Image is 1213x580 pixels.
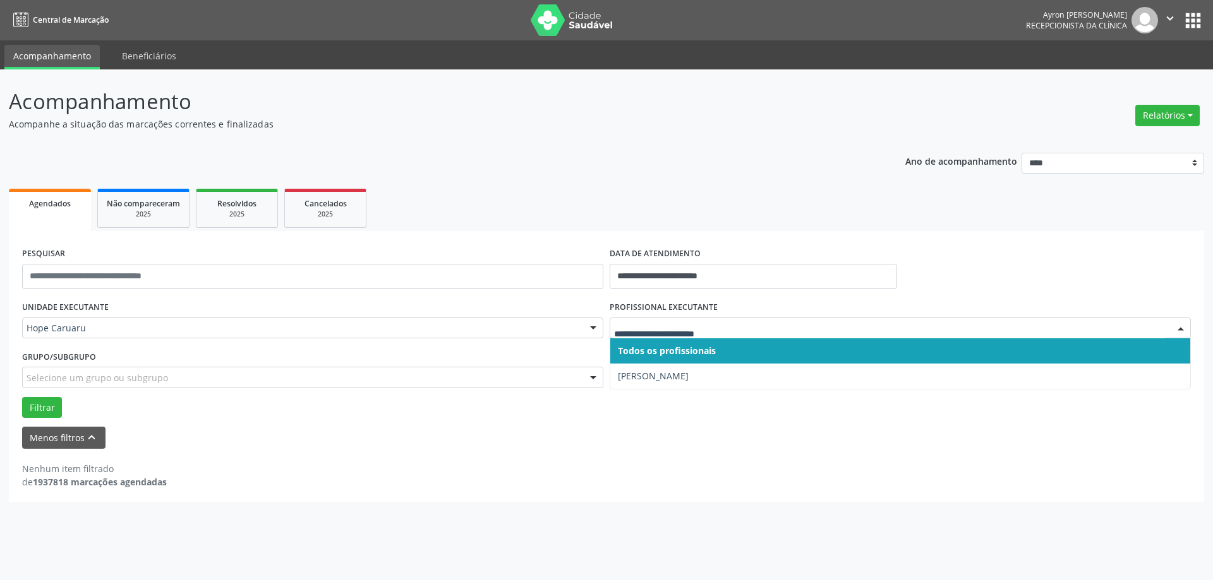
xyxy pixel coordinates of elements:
div: Nenhum item filtrado [22,462,167,475]
span: Hope Caruaru [27,322,577,334]
span: Não compareceram [107,198,180,209]
p: Ano de acompanhamento [905,153,1017,169]
div: 2025 [205,210,269,219]
label: PESQUISAR [22,244,65,264]
div: 2025 [294,210,357,219]
span: Agendados [29,198,71,209]
div: 2025 [107,210,180,219]
button: apps [1182,9,1204,32]
span: Selecione um grupo ou subgrupo [27,371,168,384]
p: Acompanhamento [9,86,845,117]
div: Ayron [PERSON_NAME] [1026,9,1127,20]
label: UNIDADE EXECUTANTE [22,298,109,317]
button: Menos filtroskeyboard_arrow_up [22,427,106,449]
label: PROFISSIONAL EXECUTANTE [610,298,718,317]
i:  [1163,11,1177,25]
div: de [22,475,167,488]
a: Beneficiários [113,45,185,67]
label: DATA DE ATENDIMENTO [610,244,701,264]
label: Grupo/Subgrupo [22,347,96,367]
span: [PERSON_NAME] [618,370,689,382]
button: Relatórios [1135,105,1200,126]
span: Recepcionista da clínica [1026,20,1127,31]
a: Central de Marcação [9,9,109,30]
p: Acompanhe a situação das marcações correntes e finalizadas [9,117,845,131]
span: Resolvidos [217,198,256,209]
button:  [1158,7,1182,33]
button: Filtrar [22,397,62,418]
span: Todos os profissionais [618,345,716,357]
strong: 1937818 marcações agendadas [33,476,167,488]
img: img [1132,7,1158,33]
span: Central de Marcação [33,15,109,25]
i: keyboard_arrow_up [85,430,99,444]
a: Acompanhamento [4,45,100,69]
span: Cancelados [305,198,347,209]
